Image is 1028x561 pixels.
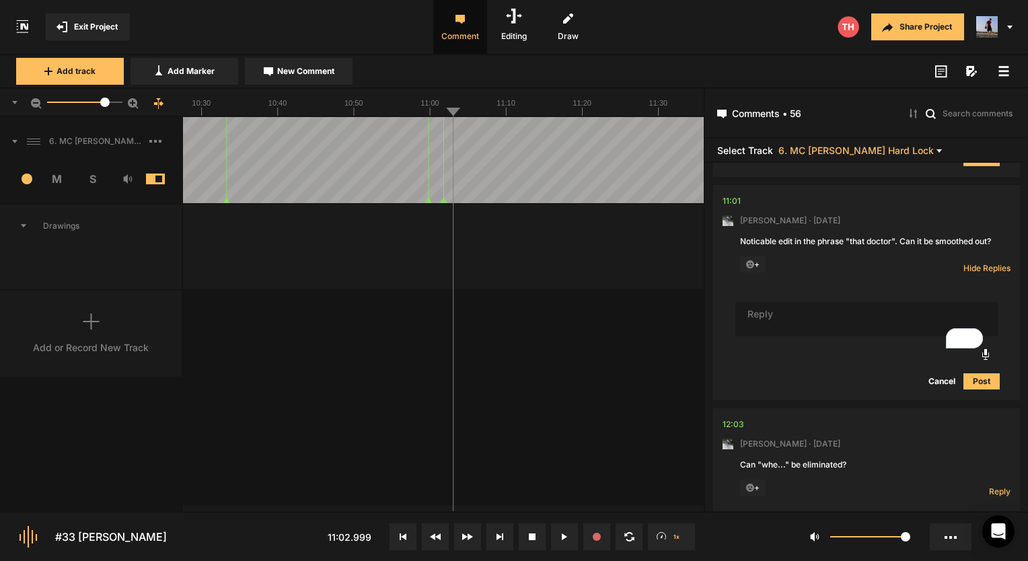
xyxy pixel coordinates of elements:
div: Add or Record New Track [33,340,149,354]
img: ACg8ocLxXzHjWyafR7sVkIfmxRufCxqaSAR27SDjuE-ggbMy1qqdgD8=s96-c [723,215,733,226]
span: Exit Project [74,21,118,33]
text: 10:50 [344,99,363,107]
button: Post [963,373,1000,389]
button: Add Marker [131,58,238,85]
img: ACg8ocLxXzHjWyafR7sVkIfmxRufCxqaSAR27SDjuE-ggbMy1qqdgD8=s96-c [723,439,733,449]
header: Comments • 56 [705,89,1028,139]
span: + [740,256,766,272]
button: Share Project [871,13,964,40]
div: 11:01.746 [723,194,741,208]
button: 1x [648,523,695,550]
text: 11:00 [420,99,439,107]
span: Add track [57,65,96,77]
textarea: To enrich screen reader interactions, please activate Accessibility in Grammarly extension settings [735,302,998,337]
button: New Comment [245,58,353,85]
button: Exit Project [46,13,130,40]
header: Select Track [705,139,1028,163]
span: Hide Replies [963,262,1011,274]
span: 11:02.999 [328,531,371,543]
text: 10:30 [192,99,211,107]
text: 10:40 [268,99,287,107]
text: 11:10 [497,99,515,107]
span: S [75,171,110,187]
span: New Comment [277,65,334,77]
span: [PERSON_NAME] · [DATE] [740,215,840,227]
div: Can "whe..." be eliminated? [740,459,993,471]
button: Add track [16,58,124,85]
text: 11:20 [573,99,592,107]
span: + [740,480,766,496]
div: Open Intercom Messenger [982,515,1015,548]
img: ACg8ocJ5zrP0c3SJl5dKscm-Goe6koz8A9fWD7dpguHuX8DX5VIxymM=s96-c [976,16,998,38]
span: [PERSON_NAME] · [DATE] [740,438,840,450]
div: Noticable edit in the phrase "that doctor". Can it be smoothed out? [740,235,993,248]
text: 11:30 [649,99,668,107]
span: M [40,171,75,187]
span: Add Marker [168,65,215,77]
div: #33 [PERSON_NAME] [55,529,167,545]
input: Search comments [941,106,1016,120]
span: 6. MC [PERSON_NAME] Hard Lock [778,145,934,155]
span: Reply [989,486,1011,497]
span: 6. MC [PERSON_NAME] Hard Lock [44,135,149,147]
img: letters [838,16,859,38]
button: Cancel [920,373,963,389]
div: 12:03.198 [723,418,744,431]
